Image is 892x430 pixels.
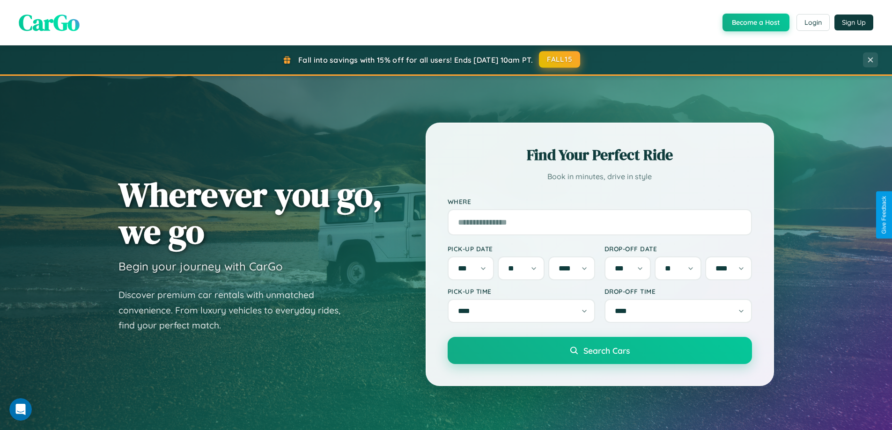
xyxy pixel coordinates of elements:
p: Discover premium car rentals with unmatched convenience. From luxury vehicles to everyday rides, ... [118,287,353,333]
button: Login [796,14,830,31]
label: Drop-off Date [604,245,752,253]
h3: Begin your journey with CarGo [118,259,283,273]
div: Give Feedback [881,196,887,234]
button: Become a Host [722,14,789,31]
label: Drop-off Time [604,287,752,295]
p: Book in minutes, drive in style [448,170,752,183]
span: Fall into savings with 15% off for all users! Ends [DATE] 10am PT. [298,55,533,65]
span: Search Cars [583,345,630,356]
h2: Find Your Perfect Ride [448,145,752,165]
button: FALL15 [539,51,580,68]
label: Pick-up Time [448,287,595,295]
h1: Wherever you go, we go [118,176,383,250]
span: CarGo [19,7,80,38]
label: Where [448,197,752,205]
iframe: Intercom live chat [9,398,32,421]
label: Pick-up Date [448,245,595,253]
button: Search Cars [448,337,752,364]
button: Sign Up [834,15,873,30]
